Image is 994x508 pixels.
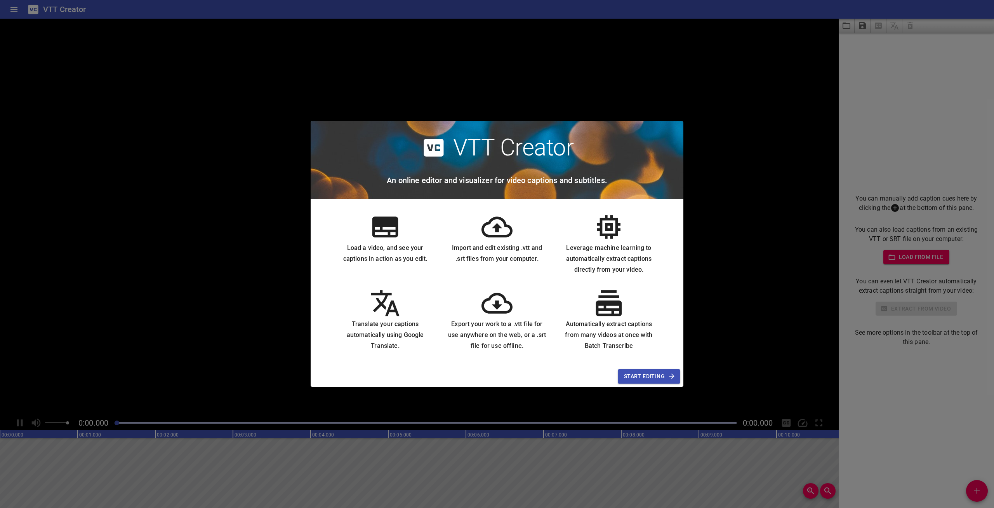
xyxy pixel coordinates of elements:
h2: VTT Creator [453,134,574,162]
h6: Automatically extract captions from many videos at once with Batch Transcribe [559,319,659,351]
h6: Export your work to a .vtt file for use anywhere on the web, or a .srt file for use offline. [447,319,547,351]
h6: Import and edit existing .vtt and .srt files from your computer. [447,243,547,264]
span: Start Editing [624,372,674,381]
h6: Translate your captions automatically using Google Translate. [335,319,435,351]
h6: Leverage machine learning to automatically extract captions directly from your video. [559,243,659,275]
button: Start Editing [618,369,680,384]
h6: An online editor and visualizer for video captions and subtitles. [387,174,607,187]
h6: Load a video, and see your captions in action as you edit. [335,243,435,264]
